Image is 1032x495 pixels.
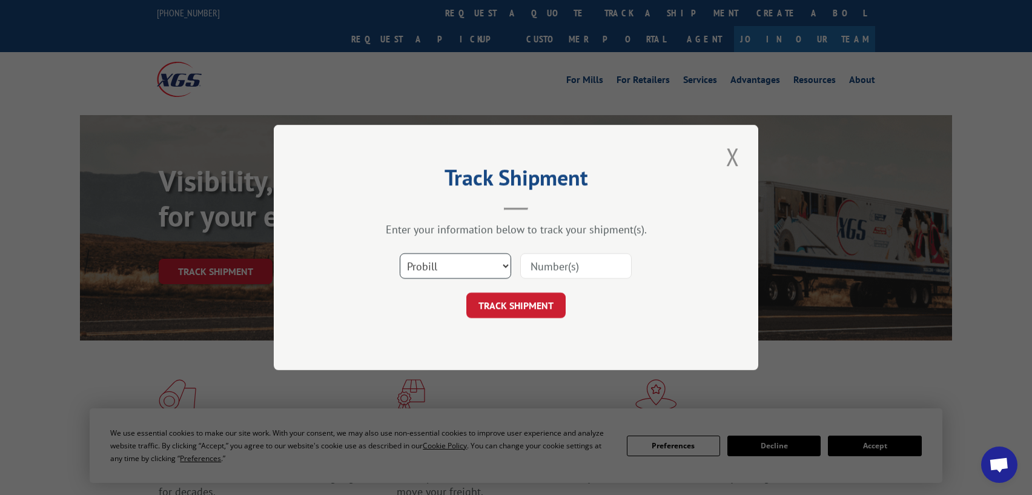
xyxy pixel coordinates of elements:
[334,169,698,192] h2: Track Shipment
[981,447,1017,483] a: Open chat
[466,293,566,318] button: TRACK SHIPMENT
[334,222,698,236] div: Enter your information below to track your shipment(s).
[723,140,743,173] button: Close modal
[520,253,632,279] input: Number(s)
